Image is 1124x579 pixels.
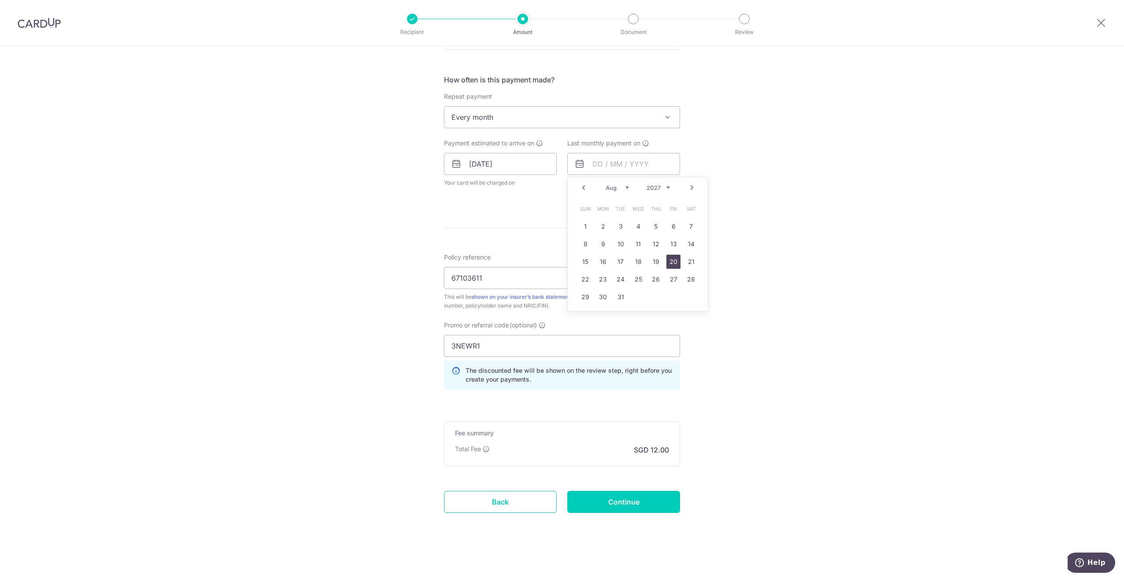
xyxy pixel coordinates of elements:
a: 28 [684,272,698,286]
span: Payment estimated to arrive on [444,139,534,148]
img: CardUp [18,18,61,28]
a: 24 [614,272,628,286]
span: Last monthly payment on [567,139,640,148]
a: 8 [578,237,592,251]
h5: Fee summary [455,429,669,438]
span: Every month [444,107,680,128]
input: DD / MM / YYYY [444,153,557,175]
a: 5 [649,219,663,234]
a: 18 [631,255,645,269]
span: Promo or referral code [444,321,509,330]
span: Monday [596,202,610,216]
a: 2 [596,219,610,234]
label: Repeat payment [444,92,492,101]
a: 22 [578,272,592,286]
input: DD / MM / YYYY [567,153,680,175]
p: Amount [490,28,555,37]
a: Next [687,182,697,193]
span: Your card will be charged on [444,178,557,187]
span: Thursday [649,202,663,216]
span: Wednesday [631,202,645,216]
a: 7 [684,219,698,234]
a: 29 [578,290,592,304]
a: 12 [649,237,663,251]
a: Prev [578,182,589,193]
a: 9 [596,237,610,251]
span: Every month [444,106,680,128]
a: 30 [596,290,610,304]
a: 13 [666,237,680,251]
a: 11 [631,237,645,251]
a: 27 [666,272,680,286]
span: (optional) [510,321,537,330]
a: shown on your insurer’s bank statement [472,293,571,300]
p: The discounted fee will be shown on the review step, right before you create your payments. [466,366,673,384]
a: 21 [684,255,698,269]
a: 10 [614,237,628,251]
p: Document [601,28,666,37]
a: Back [444,491,557,513]
div: This will be to help identify your payment (e.g. policy number, policyholder name and NRIC/FIN). [444,293,680,310]
a: 16 [596,255,610,269]
iframe: Opens a widget where you can find more information [1068,553,1115,575]
h5: How often is this payment made? [444,74,680,85]
p: Review [712,28,777,37]
a: 3 [614,219,628,234]
a: 4 [631,219,645,234]
input: Continue [567,491,680,513]
p: Recipient [380,28,445,37]
span: Friday [666,202,680,216]
a: 23 [596,272,610,286]
a: 1 [578,219,592,234]
p: Total Fee [455,445,481,453]
a: 15 [578,255,592,269]
p: SGD 12.00 [634,445,669,455]
span: Tuesday [614,202,628,216]
a: 25 [631,272,645,286]
a: 6 [666,219,680,234]
span: Sunday [578,202,592,216]
a: 31 [614,290,628,304]
label: Policy reference [444,253,491,262]
a: 17 [614,255,628,269]
a: 19 [649,255,663,269]
a: 26 [649,272,663,286]
a: 14 [684,237,698,251]
a: 20 [666,255,680,269]
span: Saturday [684,202,698,216]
